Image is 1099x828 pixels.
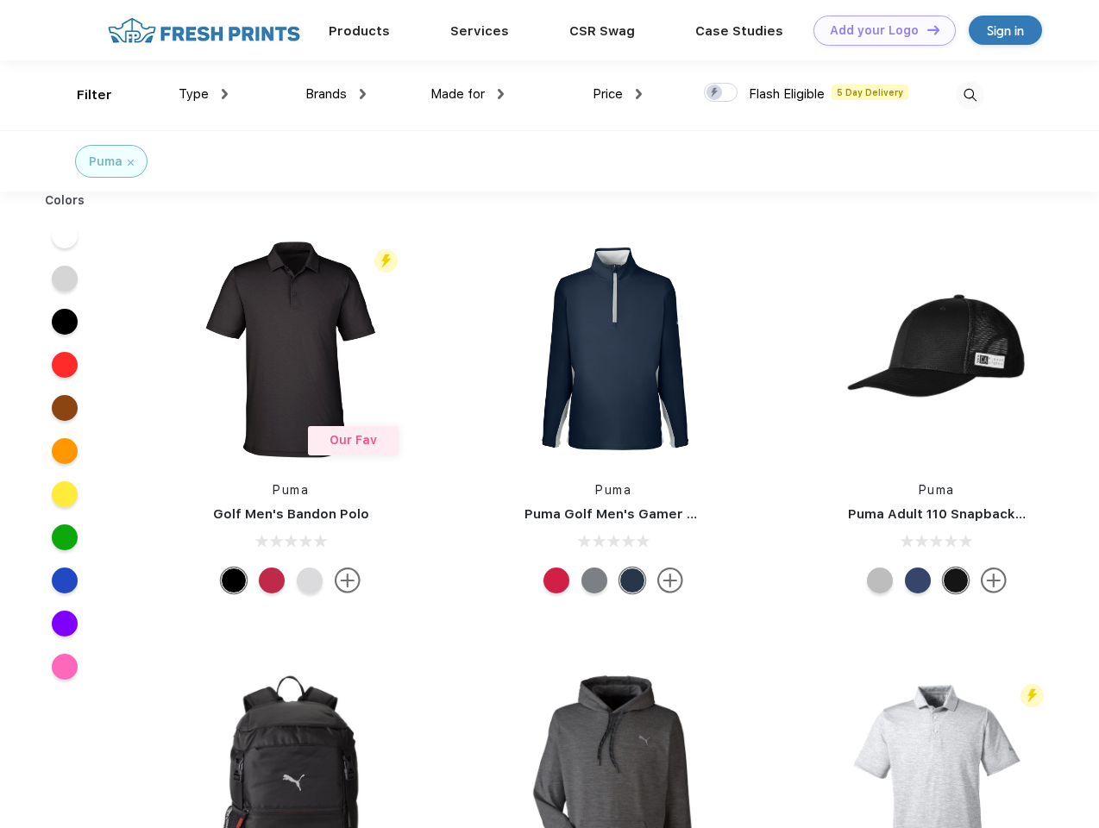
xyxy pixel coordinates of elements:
[222,89,228,99] img: dropdown.png
[103,16,305,46] img: fo%20logo%202.webp
[128,160,134,166] img: filter_cancel.svg
[927,25,939,34] img: DT
[499,235,728,464] img: func=resize&h=266
[956,81,984,110] img: desktop_search.svg
[179,86,209,102] span: Type
[619,568,645,593] div: Navy Blazer
[329,23,390,39] a: Products
[89,153,122,171] div: Puma
[569,23,635,39] a: CSR Swag
[749,86,825,102] span: Flash Eligible
[581,568,607,593] div: Quiet Shade
[430,86,485,102] span: Made for
[595,483,631,497] a: Puma
[905,568,931,593] div: Peacoat with Qut Shd
[305,86,347,102] span: Brands
[969,16,1042,45] a: Sign in
[498,89,504,99] img: dropdown.png
[77,85,112,105] div: Filter
[830,23,919,38] div: Add your Logo
[543,568,569,593] div: Ski Patrol
[657,568,683,593] img: more.svg
[593,86,623,102] span: Price
[524,506,797,522] a: Puma Golf Men's Gamer Golf Quarter-Zip
[213,506,369,522] a: Golf Men's Bandon Polo
[32,191,98,210] div: Colors
[176,235,405,464] img: func=resize&h=266
[360,89,366,99] img: dropdown.png
[297,568,323,593] div: High Rise
[1020,684,1044,707] img: flash_active_toggle.svg
[981,568,1007,593] img: more.svg
[832,85,908,100] span: 5 Day Delivery
[221,568,247,593] div: Puma Black
[636,89,642,99] img: dropdown.png
[987,21,1024,41] div: Sign in
[335,568,361,593] img: more.svg
[919,483,955,497] a: Puma
[259,568,285,593] div: Ski Patrol
[450,23,509,39] a: Services
[273,483,309,497] a: Puma
[374,249,398,273] img: flash_active_toggle.svg
[943,568,969,593] div: Pma Blk with Pma Blk
[330,433,377,447] span: Our Fav
[867,568,893,593] div: Quarry with Brt Whit
[822,235,1052,464] img: func=resize&h=266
